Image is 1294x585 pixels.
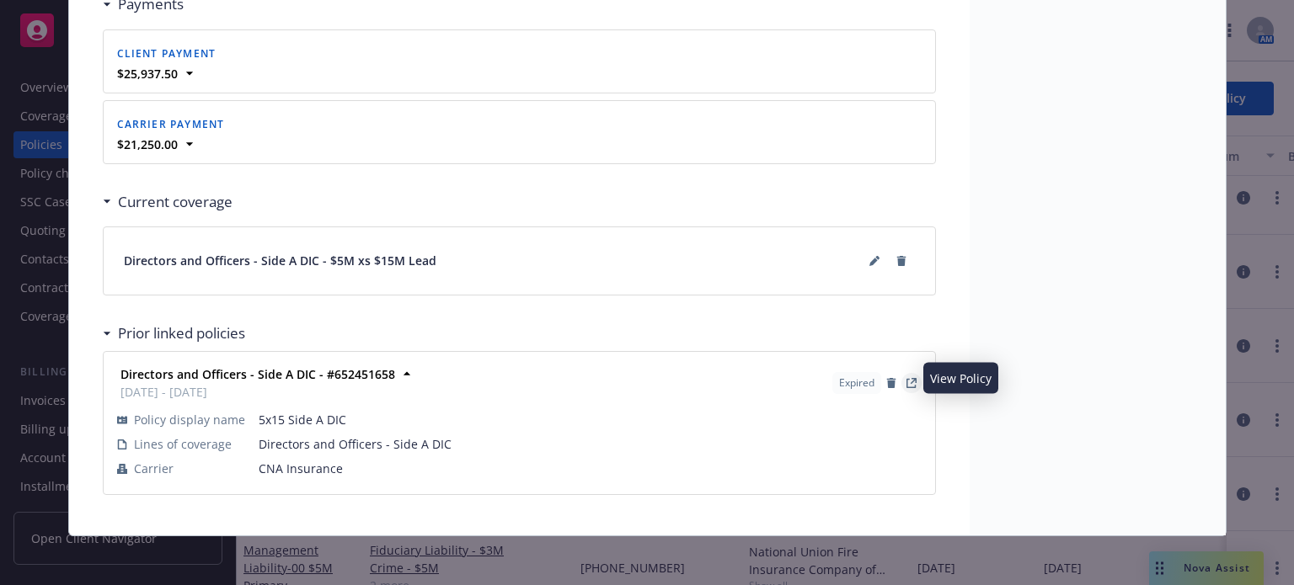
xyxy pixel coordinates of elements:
[134,435,232,453] span: Lines of coverage
[134,411,245,428] span: Policy display name
[259,435,922,453] span: Directors and Officers - Side A DIC
[118,322,245,344] h3: Prior linked policies
[117,66,178,82] strong: $25,937.50
[118,191,233,213] h3: Current coverage
[120,383,395,401] span: [DATE] - [DATE]
[103,322,245,344] div: Prior linked policies
[134,460,174,477] span: Carrier
[259,460,922,477] span: CNA Insurance
[120,366,395,382] strong: Directors and Officers - Side A DIC - #652451658
[259,411,922,428] span: 5x15 Side A DIC
[117,117,225,131] span: Carrier payment
[124,252,436,269] span: Directors and Officers - Side A DIC - $5M xs $15M Lead
[103,191,233,213] div: Current coverage
[117,46,217,61] span: Client payment
[117,136,178,152] strong: $21,250.00
[901,373,922,393] a: View Policy
[839,375,874,391] span: Expired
